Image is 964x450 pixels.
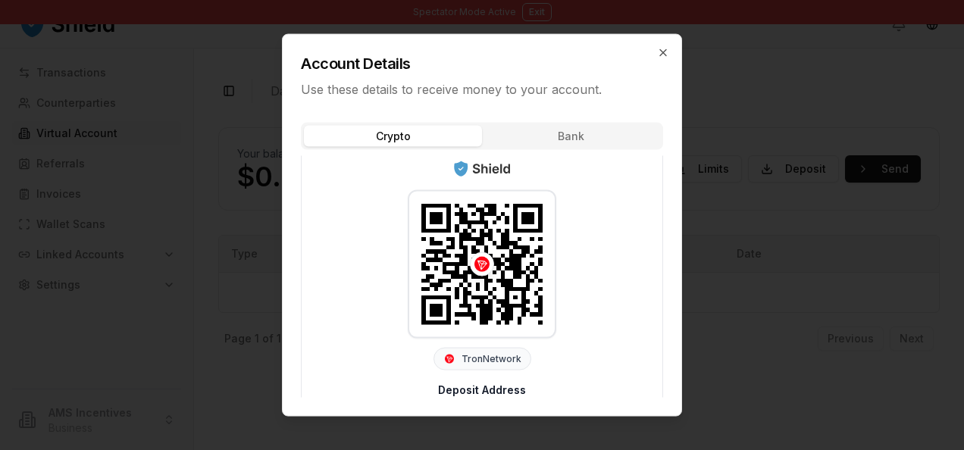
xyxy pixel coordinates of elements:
[452,160,511,178] img: Shield Logo
[462,353,521,365] span: Tron Network
[301,53,663,74] h2: Account Details
[438,383,526,396] label: Deposit Address
[482,126,660,147] button: Bank
[304,126,482,147] button: Crypto
[445,355,454,364] img: Tron
[474,257,490,272] img: Tron
[301,80,663,98] p: Use these details to receive money to your account.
